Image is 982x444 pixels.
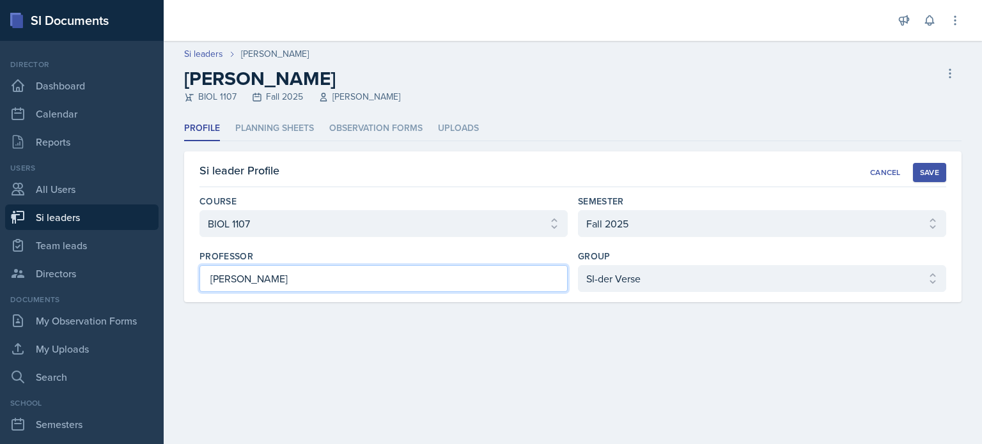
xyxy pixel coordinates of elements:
[5,101,159,126] a: Calendar
[5,336,159,362] a: My Uploads
[870,167,901,178] div: Cancel
[863,163,908,182] button: Cancel
[184,90,400,103] div: BIOL 1107 Fall 2025 [PERSON_NAME]
[438,116,479,141] li: Uploads
[235,116,314,141] li: Planning Sheets
[199,250,253,263] label: Professor
[199,265,568,292] input: Enter professor
[5,204,159,230] a: Si leaders
[920,167,939,178] div: Save
[578,195,624,208] label: Semester
[5,397,159,409] div: School
[5,129,159,155] a: Reports
[5,73,159,98] a: Dashboard
[578,250,611,263] label: Group
[5,176,159,202] a: All Users
[5,162,159,174] div: Users
[184,47,223,61] a: Si leaders
[5,59,159,70] div: Director
[184,67,400,90] h2: [PERSON_NAME]
[199,162,279,179] h3: Si leader Profile
[5,308,159,333] a: My Observation Forms
[5,294,159,305] div: Documents
[241,47,309,61] div: [PERSON_NAME]
[199,195,237,208] label: Course
[329,116,423,141] li: Observation Forms
[5,261,159,286] a: Directors
[5,411,159,437] a: Semesters
[5,233,159,258] a: Team leads
[913,163,946,182] button: Save
[5,364,159,390] a: Search
[184,116,220,141] li: Profile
